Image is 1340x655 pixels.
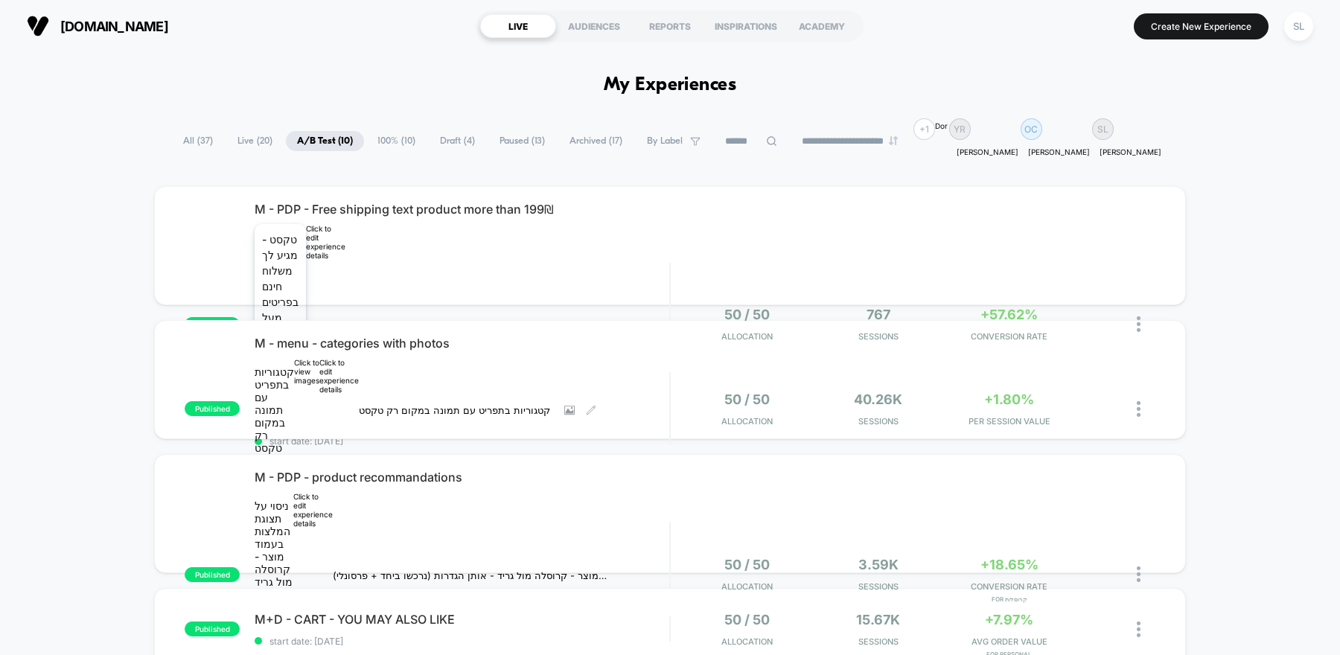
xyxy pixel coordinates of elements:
span: 40.26k [854,392,902,407]
span: By Label [647,135,683,147]
button: SL [1280,11,1318,42]
span: 50 / 50 [724,307,770,322]
span: Live ( 20 ) [226,131,284,151]
div: LIVE [480,14,556,38]
div: AUDIENCES [556,14,632,38]
span: 15.67k [856,612,900,627]
span: for קרוסלות [948,595,1071,603]
span: Allocation [721,331,773,342]
span: 100% ( 10 ) [366,131,427,151]
span: קטגוריות בתפריט עם תמונה במקום רק טקסט [255,365,294,454]
div: Click to view images [294,358,319,461]
span: PER SESSION VALUE [948,416,1071,426]
span: ניסוי על תצוגת המלצות בעמוד מוצר - קרוסלה מול גריד - אותן הגדרות (נרכשו ביחד + פרסונלי) [333,569,609,581]
span: published [185,622,240,636]
span: M - menu - categories with photos [255,336,669,351]
span: 3.59k [858,557,899,572]
span: +18.65% [980,557,1038,572]
span: Sessions [817,581,940,592]
img: end [889,136,898,145]
img: close [1137,316,1140,332]
div: Dor S [935,118,954,133]
button: Create New Experience [1134,13,1269,39]
span: טקסט - מגיע לך משלוח חינם בפריטים מעל 199₪ בלבד מתחת לכפתור הוספה לסל [262,233,299,418]
span: published [185,567,240,582]
h1: My Experiences [604,74,737,96]
p: OC [1024,124,1038,135]
div: + 1 [913,118,935,140]
span: AVG ORDER VALUE [948,636,1071,647]
span: M+D - CART - YOU MAY ALSO LIKE [255,612,669,627]
div: SL [1284,12,1313,41]
span: CONVERSION RATE [948,331,1071,342]
img: close [1137,401,1140,417]
span: A/B Test ( 10 ) [286,131,364,151]
span: Sessions [817,636,940,647]
span: Archived ( 17 ) [558,131,634,151]
span: 50 / 50 [724,612,770,627]
span: published [185,317,240,332]
span: start date: [DATE] [255,636,669,647]
img: close [1137,622,1140,637]
span: Sessions [817,331,940,342]
span: Allocation [721,581,773,592]
p: SL [1097,124,1108,135]
span: 50 / 50 [724,557,770,572]
span: Paused ( 13 ) [488,131,556,151]
span: Draft ( 4 ) [429,131,486,151]
span: M - PDP - product recommandations [255,470,669,485]
span: M - PDP - Free shipping text product more than 199₪ [255,202,669,217]
div: INSPIRATIONS [708,14,784,38]
span: [DOMAIN_NAME] [60,19,168,34]
span: All ( 37 ) [172,131,224,151]
div: ACADEMY [784,14,860,38]
span: +1.80% [984,392,1034,407]
div: Click to edit experience details [306,224,345,426]
p: YR [954,124,966,135]
div: REPORTS [632,14,708,38]
p: [PERSON_NAME] [957,147,1018,156]
span: published [185,401,240,416]
span: 50 / 50 [724,392,770,407]
img: close [1137,566,1140,582]
span: +57.62% [980,307,1038,322]
p: [PERSON_NAME] [1028,147,1090,156]
div: Click to edit experience details [319,358,359,461]
span: 767 [867,307,890,322]
span: Allocation [721,636,773,647]
button: [DOMAIN_NAME] [22,14,173,38]
span: CONVERSION RATE [948,581,1071,592]
span: +7.97% [985,612,1033,627]
p: [PERSON_NAME] [1100,147,1161,156]
span: Allocation [721,416,773,426]
span: ניסוי על תצוגת המלצות בעמוד מוצר - קרוסלה מול גריד - אותן הגדרות (נרכשו ביחד + פרסונלי) [255,499,293,651]
img: Visually logo [27,15,49,37]
span: קטגוריות בתפריט עם תמונה במקום רק טקסט [359,404,553,416]
span: Sessions [817,416,940,426]
span: טקסט - מגיע לך משלוח חינם בפריטים מעל 199₪ בלבד מתחת לכפתור הוספה לסל [345,319,622,331]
